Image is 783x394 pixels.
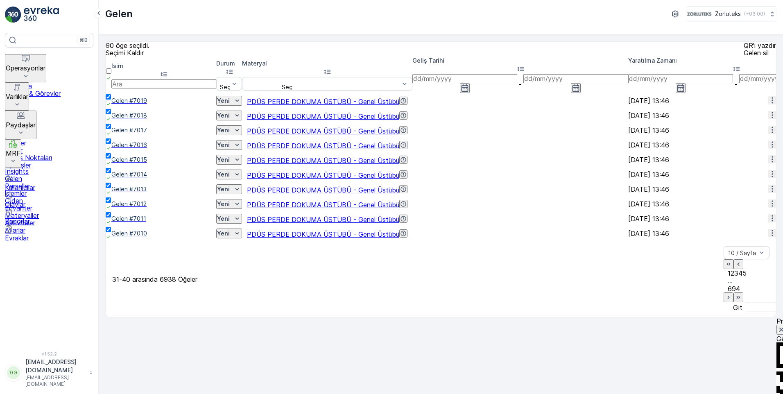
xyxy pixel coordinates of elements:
div: Toggle Row Selected [106,101,111,108]
a: PDÜS PERDE DOKUMA ÜSTÜBÜ - Genel Üstübü [247,230,399,238]
span: PDÜS PERDE DOKUMA ÜSTÜBÜ - Genel Üstübü [247,127,399,135]
div: Toggle Row Selected [106,130,111,138]
img: 6-1-9-3_wQBzyll.png [687,9,712,18]
p: Yeni [217,229,230,238]
a: Raporlar [5,210,93,225]
div: Toggle Row Selected [106,204,111,211]
p: Yeni [217,156,230,164]
input: Ara [111,79,216,88]
p: Varlıklar [6,93,28,100]
a: PDÜS PERDE DOKUMA ÜSTÜBÜ - Genel Üstübü [247,201,399,209]
a: Gelen #7019 [111,97,216,105]
a: Gelen #7015 [111,156,216,164]
p: [EMAIL_ADDRESS][DOMAIN_NAME] [25,358,85,374]
p: Yeni [217,200,230,208]
span: 5 [742,269,747,277]
span: 4 [738,269,742,277]
input: dd/mm/yyyy [628,74,733,83]
p: Olaylar [5,201,93,208]
span: Gelen #7016 [111,141,216,149]
p: 90 öge seçildi. [106,42,149,49]
span: 1 [728,269,731,277]
button: Yeni [216,125,242,135]
p: Seç [246,84,328,91]
button: Yeni [216,199,242,209]
a: PDÜS PERDE DOKUMA ÜSTÜBÜ - Genel Üstübü [247,142,399,150]
p: Evraklar [5,234,93,242]
button: GG[EMAIL_ADDRESS][DOMAIN_NAME][EMAIL_ADDRESS][DOMAIN_NAME] [5,358,93,387]
img: logo_light-DOdMpM7g.png [24,7,59,23]
p: - [735,80,738,88]
div: Toggle Row Selected [106,160,111,167]
a: Gelen #7010 [111,229,216,238]
div: Toggle Row Selected [106,145,111,152]
a: PDÜS PERDE DOKUMA ÜSTÜBÜ - Genel Üstübü [247,186,399,194]
span: 3 [734,269,738,277]
div: Toggle Row Selected [106,233,111,241]
a: Gelen #7017 [111,126,216,134]
p: Zorluteks [715,10,741,18]
div: Toggle Row Selected [106,219,111,226]
a: PDÜS PERDE DOKUMA ÜSTÜBÜ - Genel Üstübü [247,171,399,179]
a: Olaylar [5,193,93,208]
span: PDÜS PERDE DOKUMA ÜSTÜBÜ - Genel Üstübü [247,215,399,224]
p: Gelen [105,7,133,20]
button: Yeni [216,229,242,238]
p: Paydaşlar [6,121,36,129]
span: 2 [731,269,734,277]
button: Yeni [216,111,242,120]
p: Seçimi Kaldır [106,49,144,57]
button: MRF [5,139,21,168]
p: Yeni [217,111,230,120]
button: Yeni [216,214,242,224]
a: PDÜS PERDE DOKUMA ÜSTÜBÜ - Genel Üstübü [247,97,399,106]
button: Yeni [216,184,242,194]
a: Insights [5,168,93,175]
span: Gelen #7012 [111,200,216,208]
p: ( +03:00 ) [744,11,765,17]
p: Seç [220,84,231,91]
p: - [519,80,522,88]
a: Evraklar [5,226,93,242]
p: Yeni [217,215,230,223]
p: MRF [6,149,20,157]
p: Yeni [217,126,230,134]
a: Gelen #7013 [111,185,216,193]
p: Raporlar [5,217,93,225]
button: Paydaşlar [5,111,36,139]
p: İsim [111,62,216,70]
span: v 1.52.2 [5,351,93,356]
p: Yeni [217,97,230,105]
p: QR'ı yazdır [744,42,776,49]
p: 31-40 arasında 6938 Öğeler [112,276,197,283]
a: Kullanıcılar [5,176,93,191]
div: Toggle Row Selected [106,115,111,123]
a: Gelen #7011 [111,215,216,223]
button: Yeni [216,170,242,179]
div: GG [7,366,20,379]
button: Zorluteks(+03:00) [687,7,776,21]
img: logo [5,7,21,23]
p: Yeni [217,185,230,193]
a: PDÜS PERDE DOKUMA ÜSTÜBÜ - Genel Üstübü [247,112,399,120]
input: dd/mm/yyyy [412,74,517,83]
button: Yeni [216,140,242,150]
a: PDÜS PERDE DOKUMA ÜSTÜBÜ - Genel Üstübü [247,156,399,165]
p: Operasyonlar [6,64,45,72]
p: Durum [216,59,242,68]
button: Varlıklar [5,82,29,111]
span: Gelen #7014 [111,170,216,179]
p: Yeni [217,141,230,149]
